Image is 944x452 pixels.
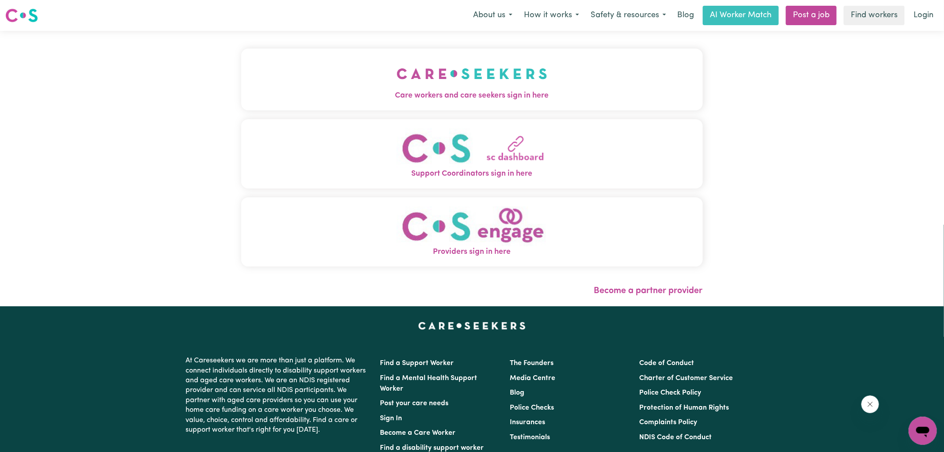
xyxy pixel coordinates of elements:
iframe: Close message [861,395,879,413]
a: Testimonials [510,434,550,441]
a: Post a job [786,6,837,25]
a: Complaints Policy [639,419,697,426]
button: Support Coordinators sign in here [241,119,703,188]
button: Care workers and care seekers sign in here [241,49,703,110]
button: Providers sign in here [241,197,703,267]
a: The Founders [510,360,554,367]
img: Careseekers logo [5,8,38,23]
a: Charter of Customer Service [639,375,733,382]
a: Police Checks [510,404,554,411]
a: AI Worker Match [703,6,779,25]
a: Become a Care Worker [380,429,456,437]
a: Blog [510,389,524,396]
a: Find a Support Worker [380,360,454,367]
a: Post your care needs [380,400,449,407]
button: About us [467,6,518,25]
a: Protection of Human Rights [639,404,729,411]
a: Login [908,6,939,25]
a: Insurances [510,419,545,426]
span: Care workers and care seekers sign in here [241,90,703,102]
a: Find workers [844,6,905,25]
a: Sign In [380,415,402,422]
a: Blog [672,6,699,25]
a: Find a disability support worker [380,444,484,452]
a: Careseekers logo [5,5,38,26]
button: How it works [518,6,585,25]
a: Become a partner provider [594,286,703,295]
span: Providers sign in here [241,246,703,258]
a: NDIS Code of Conduct [639,434,712,441]
a: Code of Conduct [639,360,694,367]
a: Careseekers home page [418,322,526,329]
a: Media Centre [510,375,555,382]
span: Support Coordinators sign in here [241,168,703,180]
p: At Careseekers we are more than just a platform. We connect individuals directly to disability su... [186,352,370,438]
button: Safety & resources [585,6,672,25]
span: Need any help? [5,6,53,13]
a: Find a Mental Health Support Worker [380,375,478,392]
iframe: Button to launch messaging window [909,417,937,445]
a: Police Check Policy [639,389,701,396]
